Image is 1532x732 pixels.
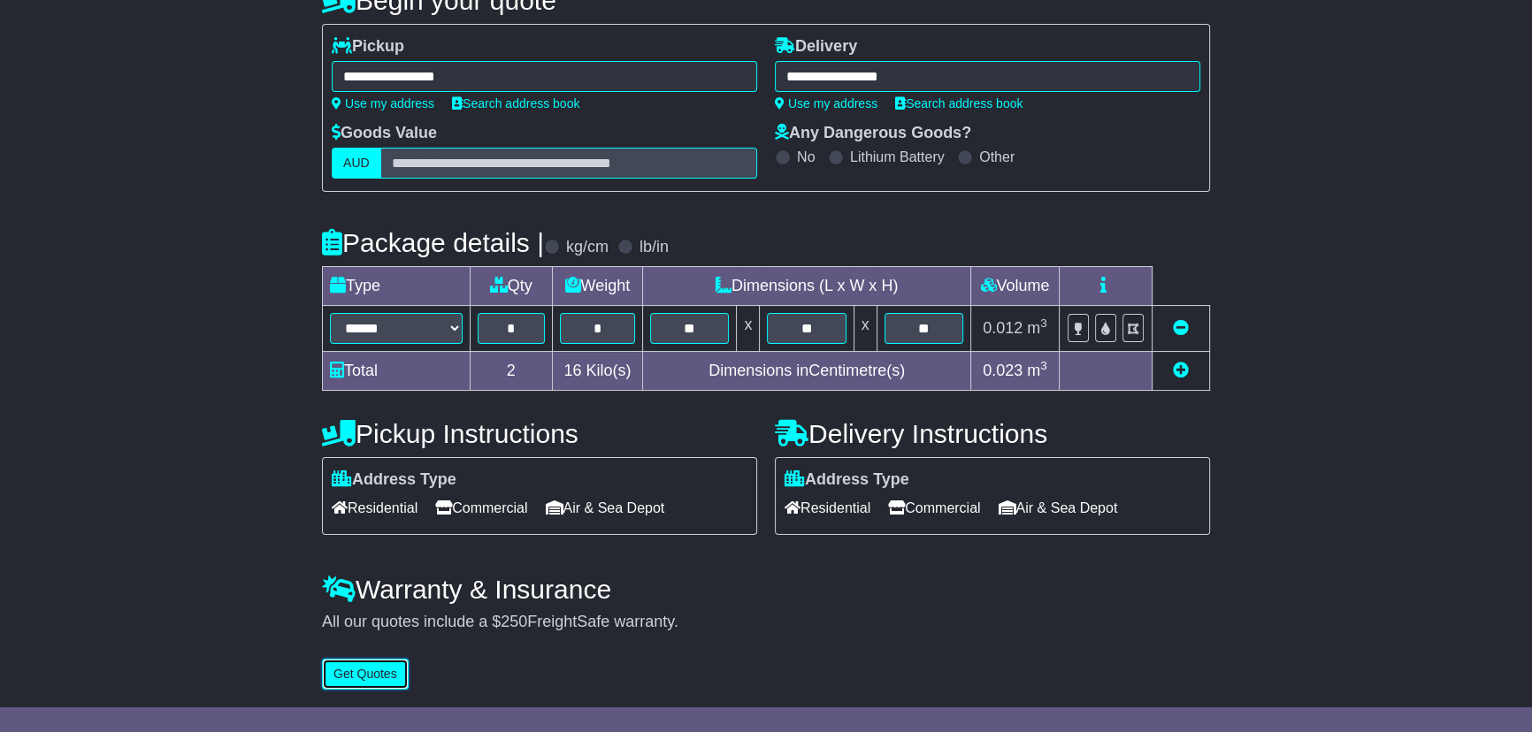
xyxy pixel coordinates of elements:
[322,419,757,448] h4: Pickup Instructions
[332,124,437,143] label: Goods Value
[775,96,877,111] a: Use my address
[640,238,669,257] label: lb/in
[471,267,553,306] td: Qty
[850,149,945,165] label: Lithium Battery
[999,494,1118,522] span: Air & Sea Depot
[775,419,1210,448] h4: Delivery Instructions
[566,238,609,257] label: kg/cm
[322,659,409,690] button: Get Quotes
[785,494,870,522] span: Residential
[983,319,1023,337] span: 0.012
[322,613,1210,632] div: All our quotes include a $ FreightSafe warranty.
[1040,316,1047,330] sup: 3
[775,37,857,57] label: Delivery
[323,267,471,306] td: Type
[546,494,665,522] span: Air & Sea Depot
[501,613,527,630] span: 250
[471,352,553,391] td: 2
[322,228,544,257] h4: Package details |
[737,306,760,352] td: x
[452,96,579,111] a: Search address book
[563,362,581,379] span: 16
[1173,362,1189,379] a: Add new item
[643,352,971,391] td: Dimensions in Centimetre(s)
[332,148,381,179] label: AUD
[1027,362,1047,379] span: m
[332,96,434,111] a: Use my address
[785,470,909,490] label: Address Type
[854,306,877,352] td: x
[797,149,815,165] label: No
[552,352,643,391] td: Kilo(s)
[983,362,1023,379] span: 0.023
[332,470,456,490] label: Address Type
[970,267,1059,306] td: Volume
[1040,359,1047,372] sup: 3
[1027,319,1047,337] span: m
[435,494,527,522] span: Commercial
[1173,319,1189,337] a: Remove this item
[643,267,971,306] td: Dimensions (L x W x H)
[888,494,980,522] span: Commercial
[552,267,643,306] td: Weight
[775,124,971,143] label: Any Dangerous Goods?
[332,494,417,522] span: Residential
[979,149,1015,165] label: Other
[323,352,471,391] td: Total
[322,575,1210,604] h4: Warranty & Insurance
[332,37,404,57] label: Pickup
[895,96,1023,111] a: Search address book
